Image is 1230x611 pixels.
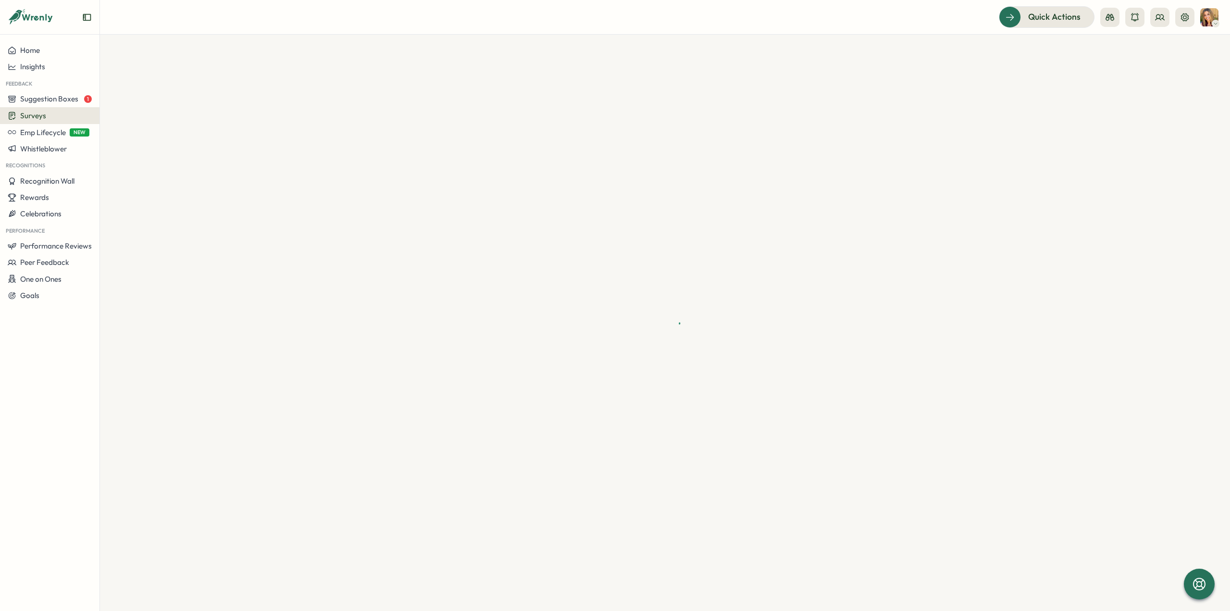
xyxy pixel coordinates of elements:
button: Quick Actions [999,6,1095,27]
img: Tarin O'Neill [1200,8,1218,26]
span: Goals [20,291,39,300]
span: Suggestion Boxes [20,94,78,103]
span: 1 [84,95,92,103]
span: Whistleblower [20,144,67,153]
span: Emp Lifecycle [20,128,66,137]
span: Surveys [20,111,46,120]
span: Insights [20,62,45,71]
span: Recognition Wall [20,176,74,186]
span: Home [20,46,40,55]
span: NEW [70,128,89,137]
span: One on Ones [20,274,61,284]
span: Quick Actions [1028,11,1081,23]
span: Peer Feedback [20,258,69,267]
span: Celebrations [20,209,61,218]
button: Expand sidebar [82,12,92,22]
span: Rewards [20,193,49,202]
span: Performance Reviews [20,241,92,250]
